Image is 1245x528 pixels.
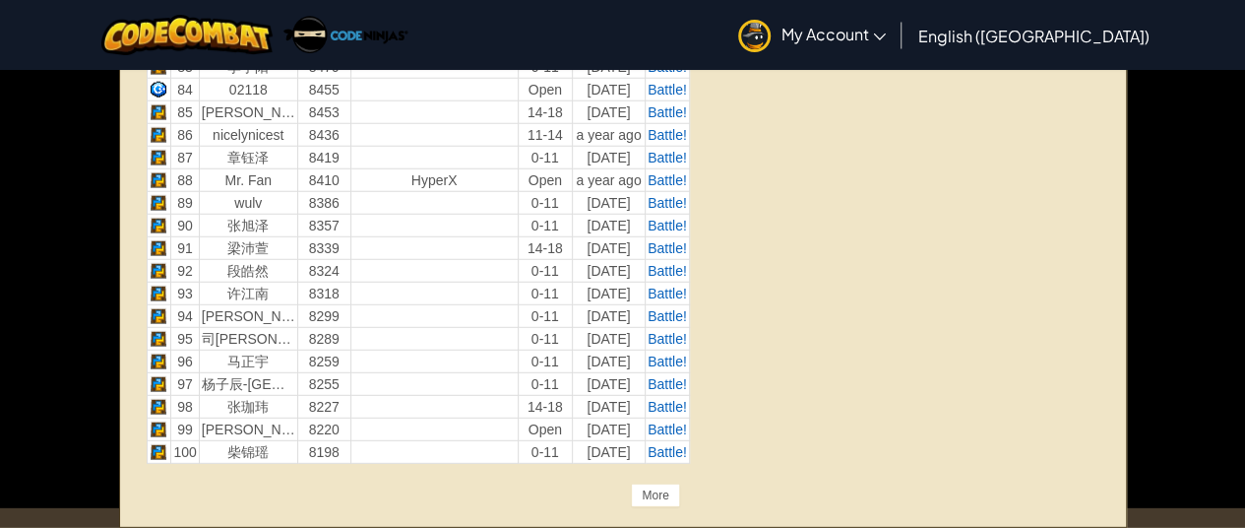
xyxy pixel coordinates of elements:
[648,376,687,392] a: Battle!
[171,169,199,192] td: 88
[171,396,199,419] td: 98
[572,192,645,215] td: [DATE]
[518,147,572,169] td: 0-11
[171,373,199,396] td: 97
[572,124,645,147] td: a year ago
[171,79,199,101] td: 84
[648,218,687,233] a: Battle!
[199,124,297,147] td: nicelynicest
[297,305,350,328] td: 8299
[738,20,771,52] img: avatar
[572,147,645,169] td: [DATE]
[518,79,572,101] td: Open
[199,283,297,305] td: 许江南
[518,328,572,351] td: 0-11
[518,215,572,237] td: 0-11
[101,15,274,55] a: CodeCombat logo
[648,399,687,415] a: Battle!
[199,260,297,283] td: 段皓然
[350,169,518,192] td: HyperX
[199,441,297,464] td: 柴锦瑶
[297,192,350,215] td: 8386
[648,422,687,437] a: Battle!
[648,150,687,165] a: Battle!
[648,127,687,143] a: Battle!
[297,351,350,373] td: 8259
[518,419,572,441] td: Open
[728,4,896,66] a: My Account
[171,124,199,147] td: 86
[297,124,350,147] td: 8436
[171,260,199,283] td: 92
[648,172,687,188] a: Battle!
[572,260,645,283] td: [DATE]
[518,237,572,260] td: 14-18
[631,484,679,507] div: More
[171,192,199,215] td: 89
[297,373,350,396] td: 8255
[171,101,199,124] td: 85
[297,101,350,124] td: 8453
[518,101,572,124] td: 14-18
[907,9,1158,62] a: English ([GEOGRAPHIC_DATA])
[572,169,645,192] td: a year ago
[572,283,645,305] td: [DATE]
[518,124,572,147] td: 11-14
[171,305,199,328] td: 94
[572,441,645,464] td: [DATE]
[297,169,350,192] td: 8410
[199,328,297,351] td: 司[PERSON_NAME]
[648,195,687,211] a: Battle!
[917,26,1149,46] span: English ([GEOGRAPHIC_DATA])
[518,373,572,396] td: 0-11
[297,441,350,464] td: 8198
[648,331,687,347] a: Battle!
[171,215,199,237] td: 90
[297,419,350,441] td: 8220
[572,328,645,351] td: [DATE]
[171,283,199,305] td: 93
[648,82,687,98] a: Battle!
[648,240,687,256] a: Battle!
[572,305,645,328] td: [DATE]
[199,419,297,441] td: [PERSON_NAME]
[572,373,645,396] td: [DATE]
[171,237,199,260] td: 91
[648,444,687,460] a: Battle!
[648,104,687,120] a: Battle!
[518,192,572,215] td: 0-11
[518,260,572,283] td: 0-11
[297,283,350,305] td: 8318
[518,305,572,328] td: 0-11
[199,169,297,192] td: Mr. Fan
[518,283,572,305] td: 0-11
[297,79,350,101] td: 8455
[199,237,297,260] td: 梁沛萱
[199,305,297,328] td: [PERSON_NAME]
[171,351,199,373] td: 96
[648,286,687,301] a: Battle!
[171,441,199,464] td: 100
[572,79,645,101] td: [DATE]
[199,192,297,215] td: wulv
[648,308,687,324] a: Battle!
[648,354,687,369] span: Battle!
[297,215,350,237] td: 8357
[171,328,199,351] td: 95
[171,419,199,441] td: 99
[297,260,350,283] td: 8324
[648,263,687,279] a: Battle!
[572,351,645,373] td: [DATE]
[199,215,297,237] td: 张旭泽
